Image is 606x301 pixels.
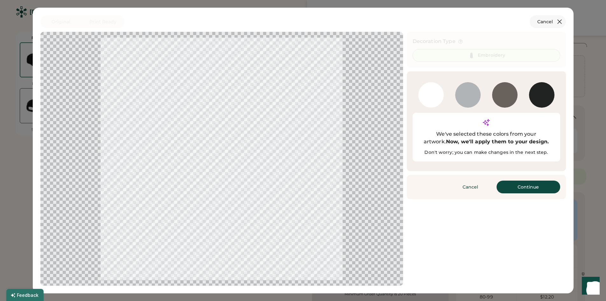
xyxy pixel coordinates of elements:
[446,139,549,145] strong: Now, we'll apply them to your design.
[478,52,505,59] div: Embroidery
[82,15,124,28] button: Print Ready
[413,38,456,45] div: Decoration Type
[40,15,82,28] button: Original
[576,272,603,300] iframe: Front Chat
[448,181,493,193] button: Cancel
[418,130,554,146] div: We've selected these colors from your artwork.
[530,15,566,28] button: Cancel
[497,181,560,193] button: Continue
[418,149,554,156] div: Don't worry; you can make changes in the next step.
[468,52,475,59] img: Thread%20Selected.svg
